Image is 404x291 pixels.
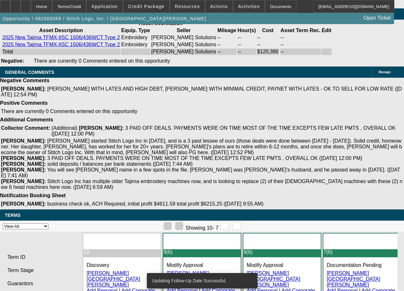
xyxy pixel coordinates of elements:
span: business check ok, ACH Required, initial profit $4611.59 total profit $6215.25 ([DATE] 9:55 AM) [47,201,264,207]
td: -- [257,34,279,41]
p: 8(6) [243,249,318,255]
button: Actions [205,0,233,13]
b: Collector Comment: [1,125,50,131]
a: Open Ticket [361,13,393,23]
b: [PERSON_NAME]: [79,125,124,131]
b: [PERSON_NAME]: [1,161,46,167]
th: Edit [321,27,332,34]
td: Embroidery [121,34,150,41]
a: [PERSON_NAME] [86,270,129,276]
button: Activities [233,0,265,13]
b: [PERSON_NAME]: [1,201,46,207]
p: Term ID [7,254,75,260]
span: GENERAL COMMENTS [5,70,54,75]
button: Credit Package [123,0,169,13]
b: Asset Description [39,28,83,33]
p: Term Stage [7,268,75,273]
b: [PERSON_NAME]: [1,167,46,172]
a: [GEOGRAPHIC_DATA][PERSON_NAME] [86,276,140,287]
p: Guarantors [7,281,75,287]
td: $120,380 [257,48,279,55]
button: Resources [170,0,205,13]
span: Application [91,4,118,9]
a: [PERSON_NAME] [247,270,289,276]
td: -- [237,34,256,41]
p: Discovery [86,262,157,268]
p: 7(6) [323,249,398,255]
td: -- [257,41,279,48]
td: [PERSON_NAME] Solutions [151,41,217,48]
a: [GEOGRAPHIC_DATA][PERSON_NAME] [327,276,380,287]
p: 9(6) [163,249,238,255]
span: Actions [210,4,228,9]
span: Opportunity / 082500059 / Stitch Logo, Inc. / [GEOGRAPHIC_DATA][PERSON_NAME] [3,16,206,21]
span: 3 PAID OFF DEALS. PAYMENTS WERE ON TIME MOST OF THE TIME EXCEPTS FEW LATE PMTS , OVERALL OK ([DAT... [51,125,396,137]
td: -- [280,48,321,55]
b: Mileage [217,28,236,33]
b: [PERSON_NAME]: [1,155,46,161]
a: [GEOGRAPHIC_DATA][PERSON_NAME] [247,276,300,287]
b: Asset Term Rec. [281,28,320,33]
td: -- [217,41,237,48]
a: [PERSON_NAME] [327,270,369,276]
span: Showing 10- 7 [185,225,218,231]
th: Asset Term Recommendation [280,27,321,34]
td: [PERSON_NAME] Solutions [151,48,217,55]
b: Cost [262,28,274,33]
td: -- [217,34,237,41]
p: Modify Approval [166,262,238,268]
b: [PERSON_NAME]: [1,179,46,184]
span: Activities [238,4,260,9]
p: 10 [83,249,157,255]
div: Total [2,49,120,55]
div: Updating Follow-Up Date Successful. [147,273,255,288]
span: Stitch Logo Inc has multiple older Tajima embroidery machines now, and is looking to replace (2) ... [1,179,402,190]
td: [PERSON_NAME] Solutions [151,34,217,41]
p: Documentation Pending [327,262,398,268]
span: [PERSON_NAME] started Stitch Logo Inc in [DATE], and is a 3 past lessee of ours (those deals were... [1,138,402,155]
span: There are currently 0 Comments entered on this opportunity [1,109,137,114]
th: Equip. Type [121,27,150,34]
span: Credit Package [128,4,165,9]
td: -- [280,41,321,48]
b: Seller [177,28,191,33]
td: -- [217,48,237,55]
span: Manage [379,70,391,74]
td: -- [237,48,256,55]
a: 2025 New Tajima TFMX-IISC 1506/436WCT Type 2 [2,35,120,40]
span: 3 PAID OFF DEALS. PAYMENTS WERE ON TIME MOST OF THE TIME EXCEPTS FEW LATE PMTS , OVERALL OK ([DAT... [47,155,362,161]
span: Resources [175,4,200,9]
button: Application [86,0,122,13]
td: -- [237,41,256,48]
span: solid deposits / balances per bank statements ([DATE] 7:44 AM) [47,161,193,167]
p: Modify Approval [247,262,318,268]
td: -- [280,34,321,41]
span: Terms [5,213,21,218]
b: [PERSON_NAME]: [1,86,46,92]
span: [PERSON_NAME] WITH LATES AND HIGH DEBT, [PERSON_NAME] WITH MINIMAL CREDIT, PAYNET WITH LATES - OK... [1,86,402,97]
b: Hour(s) [238,28,256,33]
span: You will see [PERSON_NAME] name in a few spots in the file. [PERSON_NAME] was [PERSON_NAME]'s hus... [1,167,400,178]
span: (Additional) [51,125,77,131]
a: 2025 New Tajima TFMX-IISC 1506/436WCT Type 2 [2,42,120,47]
td: Embroidery [121,41,150,48]
b: Negative: [1,58,24,64]
b: [PERSON_NAME]: [1,138,46,144]
span: There are currently 0 Comments entered on this opportunity [34,58,170,64]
